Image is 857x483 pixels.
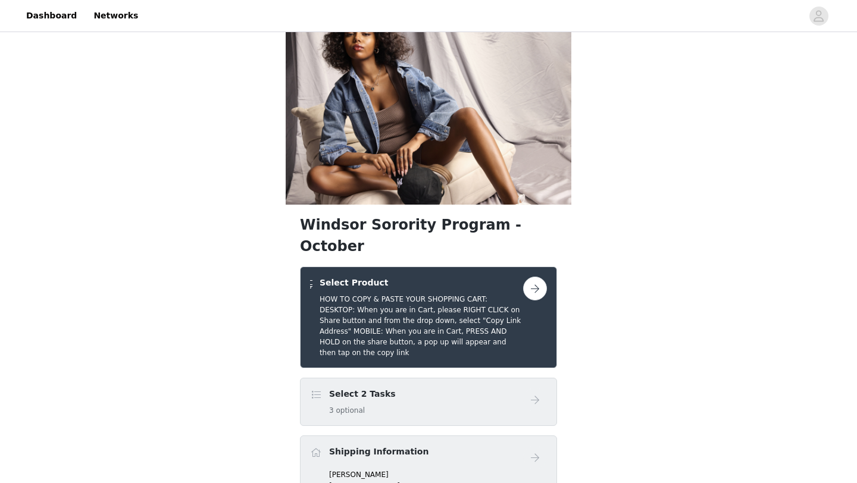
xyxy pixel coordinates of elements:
a: Dashboard [19,2,84,29]
h1: Windsor Sorority Program - October [300,214,557,257]
h4: Select Product [320,277,523,289]
img: campaign image [286,14,571,205]
a: Networks [86,2,145,29]
h4: Select 2 Tasks [329,388,396,400]
h5: HOW TO COPY & PASTE YOUR SHOPPING CART: DESKTOP: When you are in Cart, please RIGHT CLICK on Shar... [320,294,523,358]
h5: 3 optional [329,405,396,416]
div: Select Product [300,266,557,368]
p: [PERSON_NAME] [329,469,547,480]
h4: Shipping Information [329,446,428,458]
div: Select 2 Tasks [300,378,557,426]
div: avatar [813,7,824,26]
